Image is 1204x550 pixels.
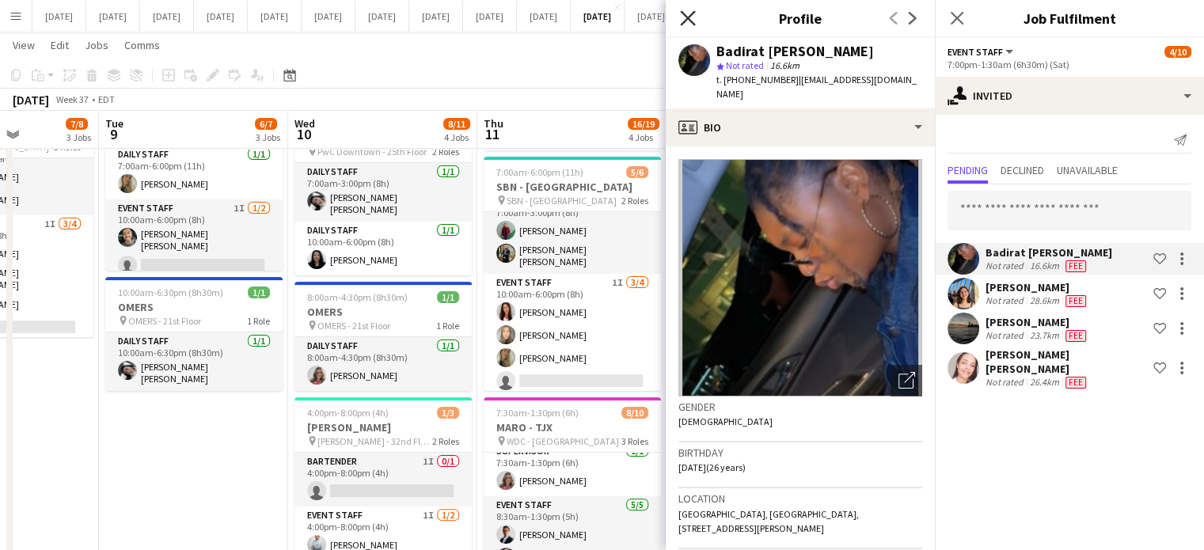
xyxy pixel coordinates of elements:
[496,166,583,178] span: 7:00am-6:00pm (11h)
[1062,376,1089,389] div: Crew has different fees then in role
[484,180,661,194] h3: SBN - [GEOGRAPHIC_DATA]
[292,125,315,143] span: 10
[986,294,1027,307] div: Not rated
[86,1,140,32] button: [DATE]
[294,116,315,131] span: Wed
[44,35,75,55] a: Edit
[1062,329,1089,342] div: Crew has different fees then in role
[52,93,92,105] span: Week 37
[124,38,160,52] span: Comms
[317,146,427,157] span: PwC Downtown - 25th Floor
[105,146,283,199] app-card-role: Daily Staff1/17:00am-6:00pm (11h)[PERSON_NAME]
[302,1,355,32] button: [DATE]
[105,277,283,391] div: 10:00am-6:30pm (8h30m)1/1OMERS OMERS - 21st Floor1 RoleDaily Staff1/110:00am-6:30pm (8h30m)[PERSO...
[248,1,302,32] button: [DATE]
[432,435,459,447] span: 2 Roles
[409,1,463,32] button: [DATE]
[317,435,432,447] span: [PERSON_NAME] - 32nd Floor
[355,1,409,32] button: [DATE]
[625,1,678,32] button: [DATE]
[626,166,648,178] span: 5/6
[78,35,115,55] a: Jobs
[13,38,35,52] span: View
[484,420,661,434] h3: MARO - TJX
[496,407,579,419] span: 7:30am-1:30pm (6h)
[294,222,472,275] app-card-role: Daily Staff1/110:00am-6:00pm (8h)[PERSON_NAME]
[105,199,283,281] app-card-role: Event Staff1I1/210:00am-6:00pm (8h)[PERSON_NAME] [PERSON_NAME]
[294,453,472,506] app-card-role: Bartender1I0/14:00pm-8:00pm (4h)
[484,116,503,131] span: Thu
[666,8,935,28] h3: Profile
[437,407,459,419] span: 1/3
[128,315,201,327] span: OMERS - 21st Floor
[726,59,764,71] span: Not rated
[948,46,1016,58] button: Event Staff
[716,44,874,59] div: Badirat [PERSON_NAME]
[986,245,1112,260] div: Badirat [PERSON_NAME]
[1164,46,1191,58] span: 4/10
[98,93,115,105] div: EDT
[986,376,1027,389] div: Not rated
[255,118,277,130] span: 6/7
[948,46,1003,58] span: Event Staff
[294,305,472,319] h3: OMERS
[628,118,659,130] span: 16/19
[294,108,472,275] div: 7:00am-6:00pm (11h)2/2PwC Downtown PwC Downtown - 25th Floor2 RolesDaily Staff1/17:00am-3:00pm (8...
[481,125,503,143] span: 11
[194,1,248,32] button: [DATE]
[105,116,123,131] span: Tue
[666,108,935,146] div: Bio
[1027,329,1062,342] div: 23.7km
[891,365,922,396] div: Open photos pop-in
[678,446,922,460] h3: Birthday
[247,315,270,327] span: 1 Role
[507,195,617,207] span: SBN - [GEOGRAPHIC_DATA]
[484,192,661,274] app-card-role: Daily Staff2/27:00am-3:00pm (8h)[PERSON_NAME][PERSON_NAME] [PERSON_NAME]
[463,1,517,32] button: [DATE]
[517,1,571,32] button: [DATE]
[437,291,459,303] span: 1/1
[621,407,648,419] span: 8/10
[716,74,917,100] span: | [EMAIL_ADDRESS][DOMAIN_NAME]
[986,329,1027,342] div: Not rated
[1027,260,1062,272] div: 16.6km
[443,118,470,130] span: 8/11
[948,59,1191,70] div: 7:00pm-1:30am (6h30m) (Sat)
[1065,260,1086,272] span: Fee
[105,332,283,391] app-card-role: Daily Staff1/110:00am-6:30pm (8h30m)[PERSON_NAME] [PERSON_NAME]
[1062,260,1089,272] div: Crew has different fees then in role
[13,92,49,108] div: [DATE]
[6,35,41,55] a: View
[105,300,283,314] h3: OMERS
[678,400,922,414] h3: Gender
[118,286,223,298] span: 10:00am-6:30pm (8h30m)
[317,320,390,332] span: OMERS - 21st Floor
[621,435,648,447] span: 3 Roles
[1065,377,1086,389] span: Fee
[1065,330,1086,342] span: Fee
[935,8,1204,28] h3: Job Fulfilment
[935,77,1204,115] div: Invited
[51,38,69,52] span: Edit
[307,407,389,419] span: 4:00pm-8:00pm (4h)
[484,157,661,391] app-job-card: 7:00am-6:00pm (11h)5/6SBN - [GEOGRAPHIC_DATA] SBN - [GEOGRAPHIC_DATA]2 RolesDaily Staff2/27:00am-...
[621,195,648,207] span: 2 Roles
[294,282,472,391] div: 8:00am-4:30pm (8h30m)1/1OMERS OMERS - 21st Floor1 RoleDaily Staff1/18:00am-4:30pm (8h30m)[PERSON_...
[948,165,988,176] span: Pending
[436,320,459,332] span: 1 Role
[571,1,625,32] button: [DATE]
[629,131,659,143] div: 4 Jobs
[986,315,1089,329] div: [PERSON_NAME]
[484,442,661,496] app-card-role: Supervisor1/17:30am-1:30pm (6h)[PERSON_NAME]
[294,337,472,391] app-card-role: Daily Staff1/18:00am-4:30pm (8h30m)[PERSON_NAME]
[1001,165,1044,176] span: Declined
[986,260,1027,272] div: Not rated
[105,36,283,271] app-job-card: 7:00am-6:00pm (11h)3/4SBN - [GEOGRAPHIC_DATA] SBN - [GEOGRAPHIC_DATA]3 RolesDaily Staff1/17:00am-...
[294,163,472,222] app-card-role: Daily Staff1/17:00am-3:00pm (8h)[PERSON_NAME] [PERSON_NAME]
[1065,295,1086,307] span: Fee
[66,118,88,130] span: 7/8
[678,461,746,473] span: [DATE] (26 years)
[1062,294,1089,307] div: Crew has different fees then in role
